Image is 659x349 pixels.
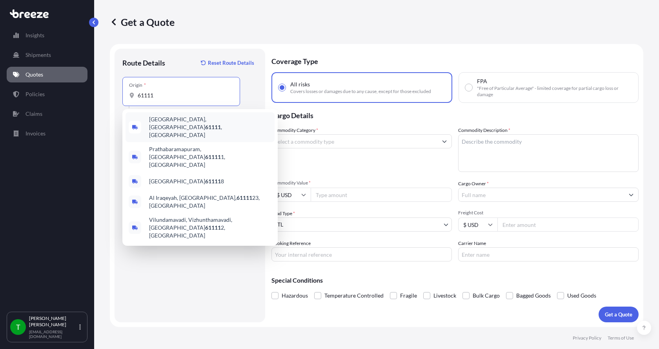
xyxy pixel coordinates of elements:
span: FPA [477,77,487,85]
label: Commodity Category [271,126,318,134]
label: Cargo Owner [458,180,489,188]
span: Bagged Goods [516,290,551,301]
span: Al Iraqeyah, [GEOGRAPHIC_DATA], 23, [GEOGRAPHIC_DATA] [149,194,271,210]
span: Freight Cost [458,210,639,216]
span: Fragile [400,290,417,301]
input: Enter amount [497,217,639,232]
b: 61111 [205,124,221,130]
p: Quotes [25,71,43,79]
span: "Free of Particular Average" - limited coverage for partial cargo loss or damage [477,85,632,98]
div: Show suggestions [122,109,278,246]
label: Booking Reference [271,239,311,247]
div: Origin [129,82,146,88]
span: [GEOGRAPHIC_DATA] 8 [149,177,224,185]
input: Type amount [311,188,452,202]
p: Privacy Policy [573,335,601,341]
p: Get a Quote [605,311,632,318]
p: Policies [25,90,45,98]
b: 61111 [237,194,252,201]
span: Commodity Value [271,180,452,186]
span: Prathabaramapuram, [GEOGRAPHIC_DATA] 1, [GEOGRAPHIC_DATA] [149,145,271,169]
p: Route Details [122,58,165,68]
span: Vilundamavadi, Vizhunthamavadi, [GEOGRAPHIC_DATA] 2, [GEOGRAPHIC_DATA] [149,216,271,239]
p: Invoices [25,130,46,137]
label: Carrier Name [458,239,486,247]
input: Select a commodity type [272,134,437,148]
input: Origin [138,91,230,99]
span: Load Type [271,210,295,217]
p: [EMAIL_ADDRESS][DOMAIN_NAME] [29,329,78,339]
input: Full name [459,188,624,202]
p: Terms of Use [608,335,634,341]
label: Commodity Description [458,126,510,134]
button: Show suggestions [437,134,451,148]
button: Show suggestions [624,188,638,202]
span: LTL [275,221,283,228]
span: Covers losses or damages due to any cause, except for those excluded [290,88,431,95]
input: Your internal reference [271,247,452,261]
p: Coverage Type [271,49,639,72]
p: Claims [25,110,42,118]
span: [GEOGRAPHIC_DATA], [GEOGRAPHIC_DATA] , [GEOGRAPHIC_DATA] [149,115,271,139]
p: Reset Route Details [208,59,254,67]
span: Temperature Controlled [324,290,384,301]
span: Livestock [433,290,456,301]
span: T [16,323,20,331]
span: Hazardous [282,290,308,301]
p: Shipments [25,51,51,59]
span: Bulk Cargo [473,290,500,301]
span: All risks [290,80,310,88]
input: Enter name [458,247,639,261]
span: Used Goods [567,290,596,301]
p: Cargo Details [271,103,639,126]
p: Insights [25,31,44,39]
p: Special Conditions [271,277,639,283]
b: 61111 [205,153,221,160]
b: 61111 [205,178,221,185]
p: Get a Quote [110,16,175,28]
p: [PERSON_NAME] [PERSON_NAME] [29,315,78,328]
b: 61111 [205,224,221,231]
